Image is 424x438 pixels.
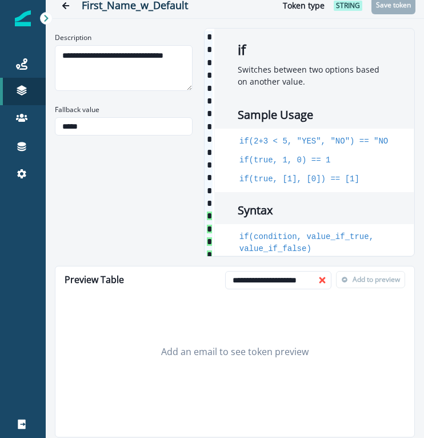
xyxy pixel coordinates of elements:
code: if(true, 1, 0) == 1 [238,154,332,166]
code: if(condition, value_if_true, value_if_false) [238,231,391,255]
code: if(true, [1], [0]) == [1] [238,173,361,185]
button: Add to preview [336,271,405,288]
p: Description [55,33,91,43]
p: Add an email to see token preview [161,345,309,359]
h2: if [215,29,414,59]
p: Fallback value [55,105,99,115]
p: Add to preview [353,276,400,284]
img: Inflection [15,10,31,26]
h2: Preview Table [60,269,129,290]
p: Save token [376,1,411,9]
h2: Syntax [215,197,414,224]
p: Switches between two options based on another value. [215,63,414,87]
h2: Sample Usage [215,101,414,129]
code: if(2+3 < 5, "YES", "NO") == "NO [238,136,390,148]
span: string [334,1,362,11]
